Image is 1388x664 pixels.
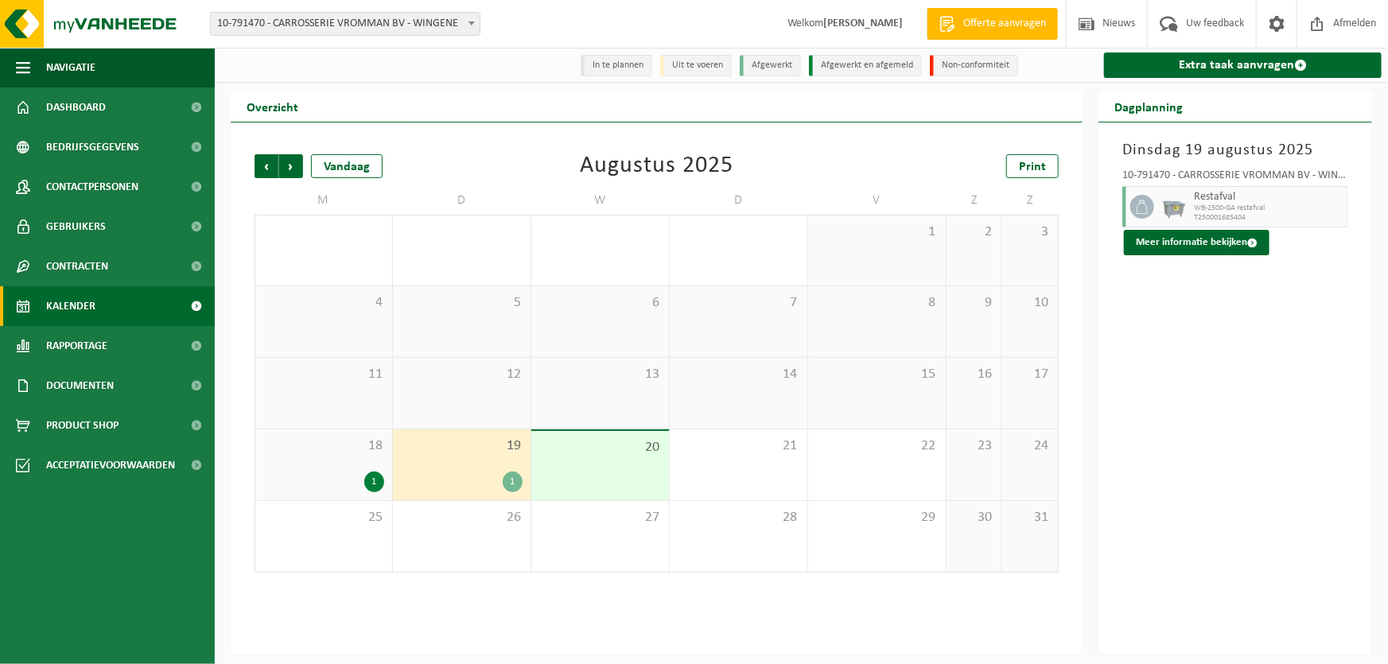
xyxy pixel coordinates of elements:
span: 25 [263,509,384,526]
td: M [255,186,393,215]
span: 8 [816,294,938,312]
span: 15 [816,366,938,383]
li: In te plannen [581,55,652,76]
h2: Overzicht [231,91,314,122]
span: 7 [678,294,799,312]
span: 16 [954,366,994,383]
span: 19 [401,437,523,455]
a: Offerte aanvragen [927,8,1058,40]
li: Afgewerkt [740,55,801,76]
span: WB-2500-GA restafval [1194,204,1343,213]
td: V [808,186,947,215]
li: Afgewerkt en afgemeld [809,55,922,76]
span: 3 [1010,223,1050,241]
span: 22 [816,437,938,455]
span: 10-791470 - CARROSSERIE VROMMAN BV - WINGENE [211,13,480,35]
span: 9 [954,294,994,312]
span: 5 [401,294,523,312]
h3: Dinsdag 19 augustus 2025 [1122,138,1348,162]
span: Bedrijfsgegevens [46,127,139,167]
span: 30 [954,509,994,526]
span: Volgende [279,154,303,178]
span: T250001685404 [1194,213,1343,223]
span: 2 [954,223,994,241]
span: Print [1019,161,1046,173]
span: Product Shop [46,406,119,445]
span: 14 [678,366,799,383]
img: WB-2500-GAL-GY-01 [1162,195,1186,219]
td: D [670,186,808,215]
span: Gebruikers [46,207,106,247]
span: Contracten [46,247,108,286]
span: 24 [1010,437,1050,455]
span: 1 [816,223,938,241]
td: Z [1002,186,1059,215]
td: D [393,186,531,215]
div: Vandaag [311,154,383,178]
span: Rapportage [46,326,107,366]
span: Documenten [46,366,114,406]
span: 6 [539,294,661,312]
div: Augustus 2025 [580,154,733,178]
li: Non-conformiteit [930,55,1018,76]
span: Contactpersonen [46,167,138,207]
a: Extra taak aanvragen [1104,52,1382,78]
button: Meer informatie bekijken [1124,230,1269,255]
span: Restafval [1194,191,1343,204]
span: 29 [816,509,938,526]
span: 23 [954,437,994,455]
span: 20 [539,439,661,456]
span: 12 [401,366,523,383]
span: Vorige [255,154,278,178]
span: Navigatie [46,48,95,87]
span: 13 [539,366,661,383]
a: Print [1006,154,1059,178]
span: 21 [678,437,799,455]
span: 11 [263,366,384,383]
span: 18 [263,437,384,455]
span: Kalender [46,286,95,326]
span: 10-791470 - CARROSSERIE VROMMAN BV - WINGENE [210,12,480,36]
div: 10-791470 - CARROSSERIE VROMMAN BV - WINGENE [1122,170,1348,186]
span: Acceptatievoorwaarden [46,445,175,485]
span: Offerte aanvragen [959,16,1050,32]
span: 10 [1010,294,1050,312]
td: Z [947,186,1003,215]
strong: [PERSON_NAME] [823,17,903,29]
span: 27 [539,509,661,526]
td: W [531,186,670,215]
span: 17 [1010,366,1050,383]
span: 26 [401,509,523,526]
span: 31 [1010,509,1050,526]
div: 1 [503,472,523,492]
h2: Dagplanning [1098,91,1199,122]
div: 1 [364,472,384,492]
li: Uit te voeren [660,55,732,76]
span: 4 [263,294,384,312]
span: Dashboard [46,87,106,127]
span: 28 [678,509,799,526]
